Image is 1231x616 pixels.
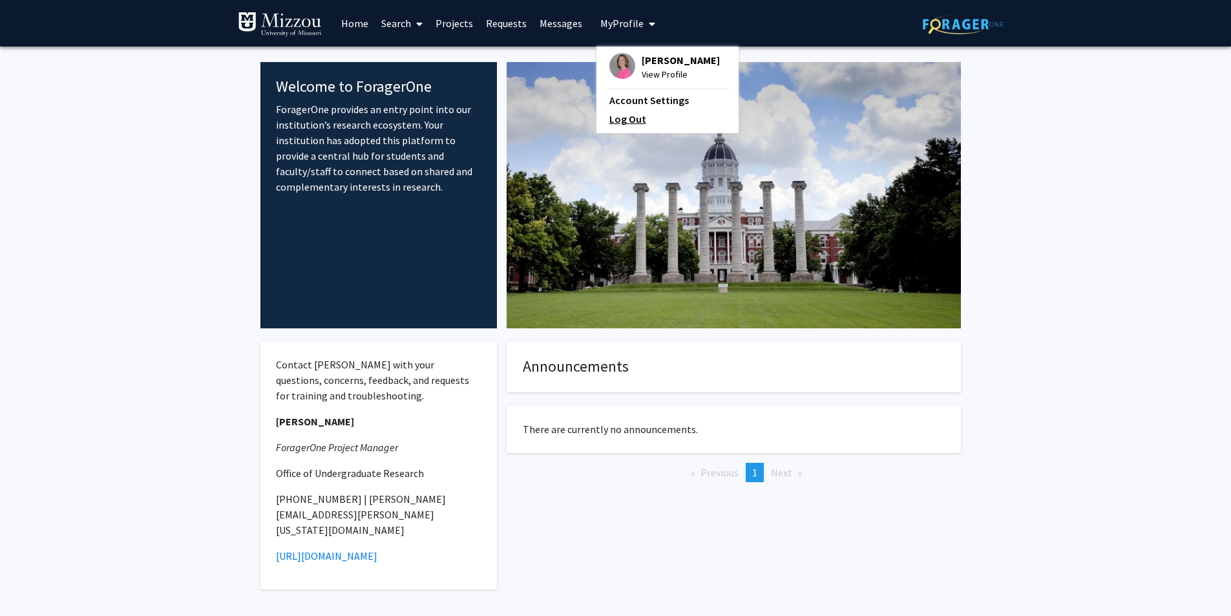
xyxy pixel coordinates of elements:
a: Home [335,1,375,46]
iframe: Chat [10,558,55,606]
a: Requests [479,1,533,46]
a: Search [375,1,429,46]
div: Profile Picture[PERSON_NAME]View Profile [609,53,720,81]
span: 1 [752,466,757,479]
span: My Profile [600,17,644,30]
h4: Welcome to ForagerOne [276,78,482,96]
p: There are currently no announcements. [523,421,945,437]
a: Messages [533,1,589,46]
img: Cover Image [507,62,961,328]
p: [PHONE_NUMBER] | [PERSON_NAME][EMAIL_ADDRESS][PERSON_NAME][US_STATE][DOMAIN_NAME] [276,491,482,538]
a: Log Out [609,111,726,127]
img: University of Missouri Logo [238,12,322,37]
p: ForagerOne provides an entry point into our institution’s research ecosystem. Your institution ha... [276,101,482,195]
img: ForagerOne Logo [923,14,1004,34]
a: [URL][DOMAIN_NAME] [276,549,377,562]
a: Projects [429,1,479,46]
strong: [PERSON_NAME] [276,415,354,428]
span: Next [771,466,792,479]
p: Office of Undergraduate Research [276,465,482,481]
p: Contact [PERSON_NAME] with your questions, concerns, feedback, and requests for training and trou... [276,357,482,403]
em: ForagerOne Project Manager [276,441,398,454]
a: Account Settings [609,92,726,108]
img: Profile Picture [609,53,635,79]
ul: Pagination [507,463,961,482]
h4: Announcements [523,357,945,376]
span: [PERSON_NAME] [642,53,720,67]
span: Previous [700,466,739,479]
span: View Profile [642,67,720,81]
